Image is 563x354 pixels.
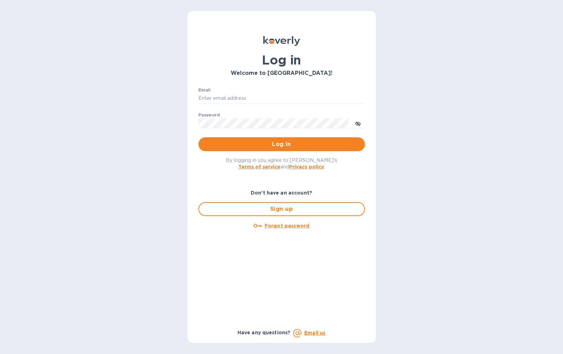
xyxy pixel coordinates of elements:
span: Sign up [205,205,359,213]
h3: Welcome to [GEOGRAPHIC_DATA]! [198,70,365,77]
a: Privacy policy [289,164,324,170]
label: Email [198,88,211,92]
a: Email us [304,330,325,336]
b: Have any questions? [238,330,291,335]
span: By logging in you agree to [PERSON_NAME]'s and . [226,157,337,170]
a: Terms of service [238,164,280,170]
b: Don't have an account? [251,190,312,196]
img: Koverly [263,36,300,46]
button: Log in [198,137,365,151]
button: Sign up [198,202,365,216]
h1: Log in [198,53,365,67]
span: Log in [204,140,359,148]
u: Forgot password [265,223,309,228]
button: toggle password visibility [351,116,365,130]
label: Password [198,113,220,117]
input: Enter email address [198,93,365,104]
